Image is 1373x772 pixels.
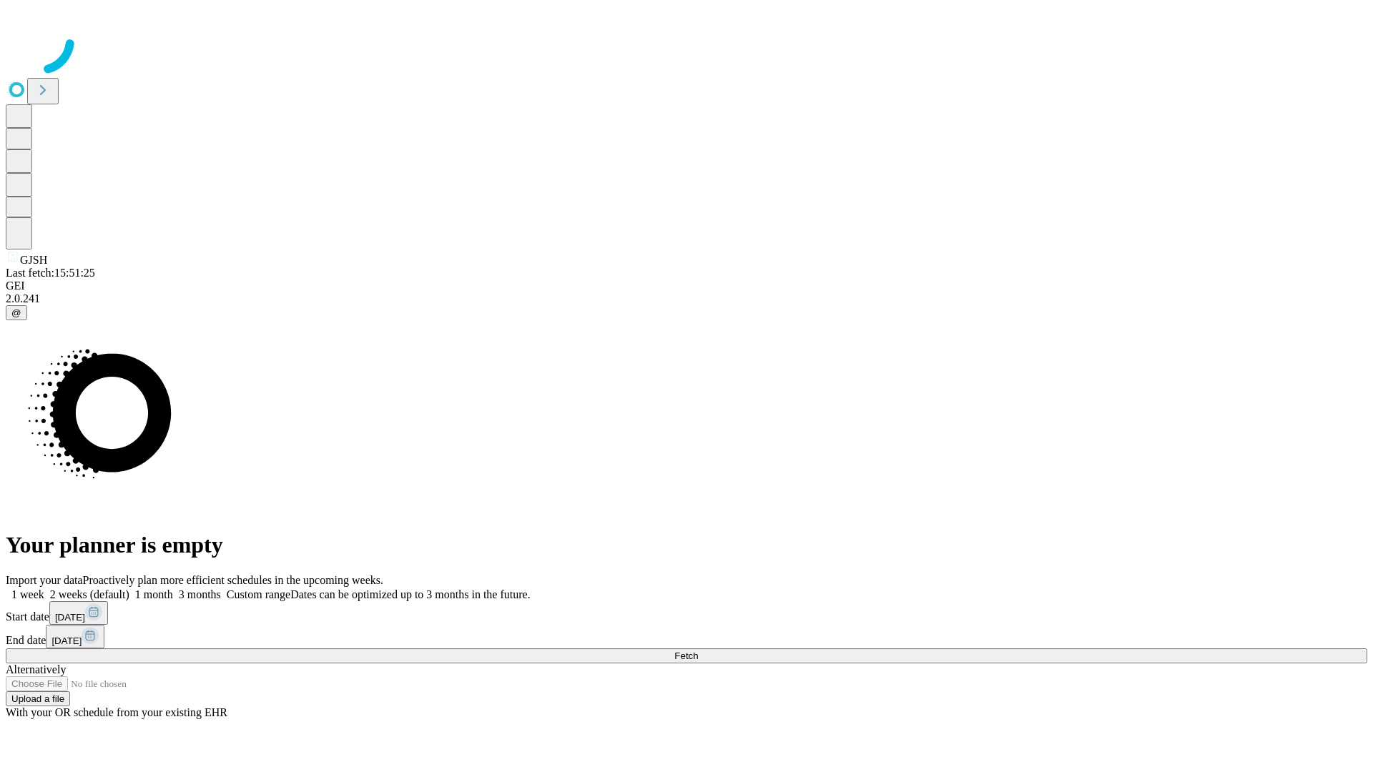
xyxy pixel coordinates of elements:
[20,254,47,266] span: GJSH
[11,307,21,318] span: @
[6,574,83,586] span: Import your data
[6,305,27,320] button: @
[179,588,221,600] span: 3 months
[6,267,95,279] span: Last fetch: 15:51:25
[6,292,1367,305] div: 2.0.241
[83,574,383,586] span: Proactively plan more efficient schedules in the upcoming weeks.
[227,588,290,600] span: Custom range
[6,279,1367,292] div: GEI
[6,532,1367,558] h1: Your planner is empty
[55,612,85,623] span: [DATE]
[290,588,530,600] span: Dates can be optimized up to 3 months in the future.
[6,691,70,706] button: Upload a file
[6,706,227,718] span: With your OR schedule from your existing EHR
[674,650,698,661] span: Fetch
[51,635,82,646] span: [DATE]
[6,625,1367,648] div: End date
[135,588,173,600] span: 1 month
[49,601,108,625] button: [DATE]
[11,588,44,600] span: 1 week
[50,588,129,600] span: 2 weeks (default)
[6,663,66,675] span: Alternatively
[6,601,1367,625] div: Start date
[46,625,104,648] button: [DATE]
[6,648,1367,663] button: Fetch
